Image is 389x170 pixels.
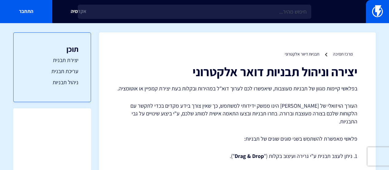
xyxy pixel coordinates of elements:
a: עריכת תבנית [26,67,78,75]
strong: Drag & Drop [235,152,264,160]
input: חיפוש מהיר... [78,5,311,19]
a: תבניות דיוור אלקטרוני [285,51,319,57]
p: העורך הויזואלי של [PERSON_NAME] הינו ממשק ידידותי למשתמש, כך שאין צורך בידע מקדים בכדי לתקשר עם ה... [117,102,357,126]
p: 1. ניתן לעצב תבנית ע"י גרירה ועיצוב בקלות (" "). [117,152,357,160]
a: ניהול תבניות [26,78,78,86]
p: פלאשי מאפשרת להשתמש בשני סוגים שונים של תבניות: [117,135,357,143]
h1: יצירה וניהול תבניות דואר אלקטרוני [117,65,357,78]
h3: תוכן [26,45,78,53]
a: מרכז תמיכה [333,51,353,57]
p: בפלאשי קיימות מגוון של תבניות מעוצבות, שיאפשרו לכם לערוך דוא"ל במהירות ובקלות בעת ​​יצירת קמפיין ... [117,85,357,93]
a: יצירת תבנית [26,56,78,64]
